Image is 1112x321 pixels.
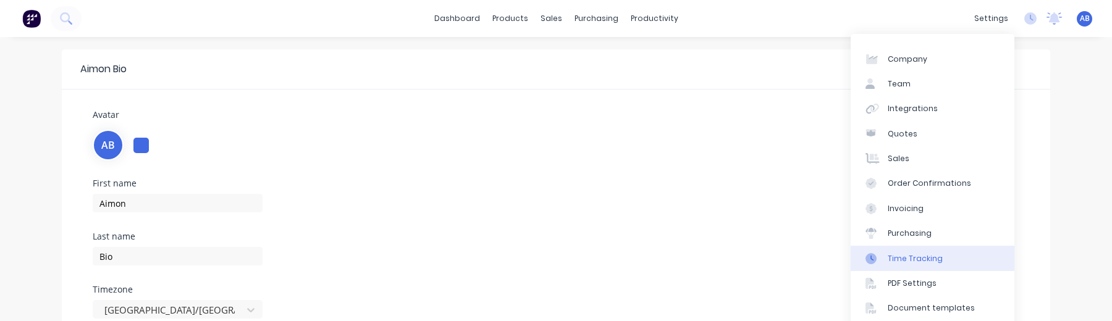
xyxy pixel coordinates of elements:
div: Team [888,78,911,90]
div: Invoicing [888,203,924,214]
div: First name [93,179,389,188]
div: Aimon Bio [74,62,127,77]
div: products [486,9,534,28]
div: PDF Settings [888,278,937,289]
div: Integrations [888,103,938,114]
div: Company [888,54,927,65]
div: settings [968,9,1014,28]
span: Avatar [93,109,119,120]
div: Quotes [888,128,917,140]
div: Timezone [93,285,389,294]
a: dashboard [428,9,486,28]
div: Time Tracking [888,253,943,264]
a: PDF Settings [851,271,1014,296]
div: purchasing [568,9,625,28]
img: Factory [22,9,41,28]
a: Integrations [851,96,1014,121]
a: Time Tracking [851,246,1014,270]
span: AB [101,138,115,152]
a: Purchasing [851,221,1014,246]
div: Last name [93,232,389,241]
div: Sales [888,153,909,164]
a: Order Confirmations [851,171,1014,196]
div: sales [534,9,568,28]
a: Document templates [851,296,1014,320]
a: Quotes [851,122,1014,146]
a: Sales [851,146,1014,171]
div: Order Confirmations [888,178,971,189]
a: Team [851,72,1014,96]
div: productivity [625,9,684,28]
div: Purchasing [888,228,932,239]
div: Document templates [888,302,975,314]
a: Company [851,46,1014,71]
span: AB [1080,13,1090,24]
a: Invoicing [851,196,1014,221]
